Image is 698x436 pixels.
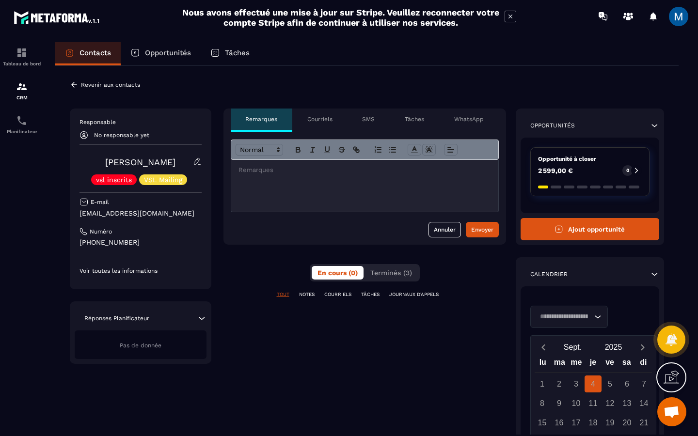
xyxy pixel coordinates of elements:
[299,291,315,298] p: NOTES
[568,356,585,373] div: me
[324,291,351,298] p: COURRIELS
[602,395,619,412] div: 12
[307,115,333,123] p: Courriels
[312,266,364,280] button: En cours (0)
[585,375,602,392] div: 4
[619,375,635,392] div: 6
[79,118,202,126] p: Responsable
[568,375,585,392] div: 3
[120,342,161,349] span: Pas de donnée
[635,414,652,431] div: 21
[538,155,642,163] p: Opportunité à closer
[121,42,201,65] a: Opportunités
[96,176,132,183] p: vsl inscrits
[105,157,175,167] a: [PERSON_NAME]
[521,218,660,240] button: Ajout opportunité
[277,291,289,298] p: TOUT
[551,375,568,392] div: 2
[16,81,28,93] img: formation
[79,238,202,247] p: [PHONE_NUMBER]
[201,42,259,65] a: Tâches
[538,167,573,174] p: 2 599,00 €
[530,270,568,278] p: Calendrier
[91,198,109,206] p: E-mail
[635,395,652,412] div: 14
[79,48,111,57] p: Contacts
[2,74,41,108] a: formationformationCRM
[585,395,602,412] div: 11
[466,222,499,237] button: Envoyer
[94,132,149,139] p: No responsable yet
[551,356,568,373] div: ma
[317,269,358,277] span: En cours (0)
[553,339,593,356] button: Open months overlay
[245,115,277,123] p: Remarques
[657,397,686,426] a: Ouvrir le chat
[84,314,149,322] p: Réponses Planificateur
[602,414,619,431] div: 19
[619,395,635,412] div: 13
[635,356,652,373] div: di
[530,122,575,129] p: Opportunités
[585,414,602,431] div: 18
[568,414,585,431] div: 17
[551,414,568,431] div: 16
[81,81,140,88] p: Revenir aux contacts
[182,7,500,28] h2: Nous avons effectué une mise à jour sur Stripe. Veuillez reconnecter votre compte Stripe afin de ...
[2,95,41,100] p: CRM
[14,9,101,26] img: logo
[79,267,202,275] p: Voir toutes les informations
[602,375,619,392] div: 5
[534,395,551,412] div: 8
[2,61,41,66] p: Tableau de bord
[535,341,553,354] button: Previous month
[534,414,551,431] div: 15
[537,311,592,322] input: Search for option
[593,339,634,356] button: Open years overlay
[534,375,551,392] div: 1
[471,225,493,234] div: Envoyer
[2,108,41,141] a: schedulerschedulerPlanificateur
[530,306,608,328] div: Search for option
[602,356,619,373] div: ve
[225,48,250,57] p: Tâches
[454,115,484,123] p: WhatsApp
[635,375,652,392] div: 7
[145,48,191,57] p: Opportunités
[16,47,28,59] img: formation
[389,291,439,298] p: JOURNAUX D'APPELS
[365,266,418,280] button: Terminés (3)
[551,395,568,412] div: 9
[144,176,182,183] p: VSL Mailing
[2,129,41,134] p: Planificateur
[534,356,551,373] div: lu
[405,115,424,123] p: Tâches
[361,291,380,298] p: TÂCHES
[362,115,375,123] p: SMS
[568,395,585,412] div: 10
[2,40,41,74] a: formationformationTableau de bord
[619,414,635,431] div: 20
[79,209,202,218] p: [EMAIL_ADDRESS][DOMAIN_NAME]
[16,115,28,126] img: scheduler
[428,222,461,237] button: Annuler
[370,269,412,277] span: Terminés (3)
[618,356,635,373] div: sa
[626,167,629,174] p: 0
[585,356,602,373] div: je
[634,341,652,354] button: Next month
[90,228,112,235] p: Numéro
[55,42,121,65] a: Contacts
